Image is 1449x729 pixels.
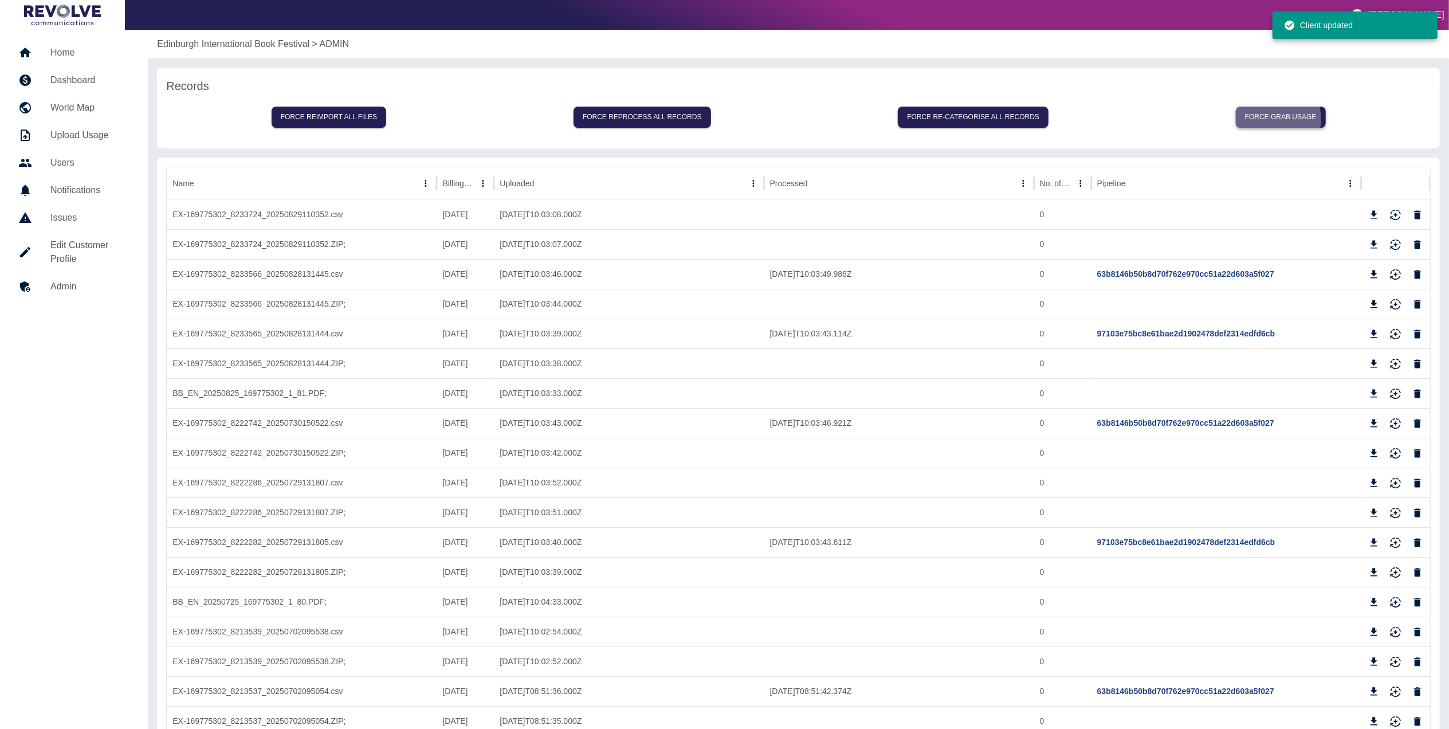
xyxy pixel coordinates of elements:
p: ADMIN [320,37,350,51]
div: 2025-07-30T10:03:51.000Z [494,497,764,527]
button: Reimport [1387,296,1404,313]
button: Reimport [1387,266,1404,283]
button: Download [1365,326,1383,343]
button: Delete [1409,624,1426,641]
button: Reimport [1387,445,1404,462]
a: Home [9,39,139,66]
div: 26/07/2025 [437,587,494,617]
div: 0 [1034,617,1091,646]
a: 63b8146b50b8d70f762e970cc51a22d603a5f027 [1097,418,1274,428]
div: EX-169775302_8213537_20250702095054.csv [167,676,437,706]
button: Delete [1409,445,1426,462]
button: Reimport [1387,504,1404,522]
div: EX-169775302_8222742_20250730150522.csv [167,408,437,438]
div: 0 [1034,527,1091,557]
button: Reimport [1387,534,1404,551]
div: EX-169775302_8222282_20250729131805.ZIP; [167,557,437,587]
div: EX-169775302_8233724_20250829110352.csv [167,199,437,229]
button: Download [1365,564,1383,581]
div: 0 [1034,497,1091,527]
button: Download [1365,415,1383,432]
div: 0 [1034,557,1091,587]
div: EX-169775302_8233565_20250828131444.ZIP; [167,348,437,378]
button: Processed column menu [1015,175,1031,191]
div: EX-169775302_8222286_20250729131807.csv [167,468,437,497]
button: Download [1365,475,1383,492]
button: Download [1365,534,1383,551]
button: Delete [1409,534,1426,551]
div: 0 [1034,229,1091,259]
button: Delete [1409,653,1426,671]
div: 2025-07-30T10:03:39.000Z [494,557,764,587]
a: Dashboard [9,66,139,94]
div: EX-169775302_8213539_20250702095538.csv [167,617,437,646]
div: 2025-08-29T10:03:49.986Z [764,259,1034,289]
div: 2025-08-29T10:03:39.000Z [494,319,764,348]
a: Issues [9,204,139,232]
div: 0 [1034,348,1091,378]
a: 63b8146b50b8d70f762e970cc51a22d603a5f027 [1097,269,1274,279]
button: Delete [1409,415,1426,432]
div: Uploaded [500,179,534,188]
button: Download [1365,624,1383,641]
h5: Users [50,156,129,170]
button: Delete [1409,355,1426,373]
div: BB_EN_20250825_169775302_1_81.PDF; [167,378,437,408]
div: 26/08/2025 [437,259,494,289]
img: Logo [24,5,101,25]
button: Force reprocess all records [574,107,711,128]
button: Reimport [1387,326,1404,343]
div: 2025-07-31T10:03:46.921Z [764,408,1034,438]
a: Notifications [9,177,139,204]
div: 2025-07-30T10:03:40.000Z [494,527,764,557]
a: 97103e75bc8e61bae2d1902478def2314edfd6cb [1097,329,1275,338]
div: BB_EN_20250725_169775302_1_80.PDF; [167,587,437,617]
div: 26/06/2025 [437,646,494,676]
div: 26/07/2025 [437,468,494,497]
div: 0 [1034,289,1091,319]
button: Billing Date column menu [475,175,491,191]
div: 2025-07-29T10:04:33.000Z [494,587,764,617]
h5: World Map [50,101,129,115]
button: Download [1365,385,1383,402]
p: > [312,37,317,51]
h5: Edit Customer Profile [50,238,129,266]
h6: Records [166,77,1431,95]
button: Force reimport all files [272,107,387,128]
div: EX-169775302_8222286_20250729131807.ZIP; [167,497,437,527]
button: Download [1365,594,1383,611]
button: Reimport [1387,683,1404,700]
div: 2025-08-29T10:03:46.000Z [494,259,764,289]
div: 2025-08-29T10:03:38.000Z [494,348,764,378]
button: Reimport [1387,206,1404,224]
button: Delete [1409,236,1426,253]
div: 26/08/2025 [437,319,494,348]
h5: Dashboard [50,73,129,87]
div: Client updated [1284,15,1353,36]
div: 26/06/2025 [437,617,494,646]
div: 2025-07-31T10:03:42.000Z [494,438,764,468]
div: 26/08/2025 [437,289,494,319]
div: EX-169775302_8233566_20250828131445.ZIP; [167,289,437,319]
div: 26/07/2025 [437,527,494,557]
div: 2025-09-01T10:03:07.000Z [494,229,764,259]
button: Reimport [1387,564,1404,581]
button: Delete [1409,683,1426,700]
div: 26/07/2025 [437,438,494,468]
a: Admin [9,273,139,300]
a: World Map [9,94,139,121]
h5: Home [50,46,129,60]
div: 26/07/2025 [437,408,494,438]
button: Reimport [1387,355,1404,373]
button: Force grab usage [1236,107,1326,128]
div: No. of rows [1040,179,1071,188]
div: 0 [1034,468,1091,497]
a: Edit Customer Profile [9,232,139,273]
button: Download [1365,355,1383,373]
button: Download [1365,206,1383,224]
div: Billing Date [442,179,474,188]
div: 2025-07-02T08:51:42.374Z [764,676,1034,706]
button: Delete [1409,266,1426,283]
div: 2025-08-28T10:03:33.000Z [494,378,764,408]
button: Download [1365,683,1383,700]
